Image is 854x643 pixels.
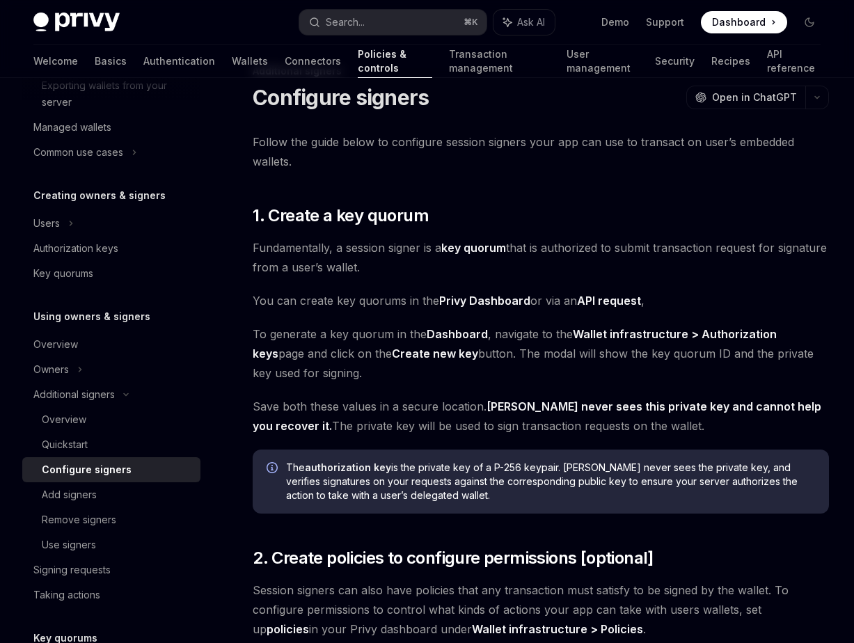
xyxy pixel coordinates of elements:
[326,14,365,31] div: Search...
[22,507,200,532] a: Remove signers
[22,236,200,261] a: Authorization keys
[232,45,268,78] a: Wallets
[285,45,341,78] a: Connectors
[253,85,429,110] h1: Configure signers
[22,407,200,432] a: Overview
[439,294,530,308] a: Privy Dashboard
[253,291,829,310] span: You can create key quorums in the or via an ,
[449,45,550,78] a: Transaction management
[253,580,829,639] span: Session signers can also have policies that any transaction must satisfy to be signed by the wall...
[33,265,93,282] div: Key quorums
[33,119,111,136] div: Managed wallets
[22,532,200,557] a: Use signers
[22,432,200,457] a: Quickstart
[577,294,641,308] a: API request
[33,240,118,257] div: Authorization keys
[22,115,200,140] a: Managed wallets
[33,336,78,353] div: Overview
[392,347,478,360] strong: Create new key
[22,557,200,582] a: Signing requests
[33,144,123,161] div: Common use cases
[441,241,506,255] a: key quorum
[253,324,829,383] span: To generate a key quorum in the , navigate to the page and click on the button. The modal will sh...
[646,15,684,29] a: Support
[253,205,429,227] span: 1. Create a key quorum
[472,622,643,636] strong: Wallet infrastructure > Policies
[767,45,821,78] a: API reference
[798,11,821,33] button: Toggle dark mode
[42,511,116,528] div: Remove signers
[33,215,60,232] div: Users
[305,461,391,473] strong: authorization key
[712,15,766,29] span: Dashboard
[701,11,787,33] a: Dashboard
[517,15,545,29] span: Ask AI
[601,15,629,29] a: Demo
[22,482,200,507] a: Add signers
[686,86,805,109] button: Open in ChatGPT
[42,411,86,428] div: Overview
[253,238,829,277] span: Fundamentally, a session signer is a that is authorized to submit transaction request for signatu...
[493,10,555,35] button: Ask AI
[253,397,829,436] span: Save both these values in a secure location. The private key will be used to sign transaction req...
[22,332,200,357] a: Overview
[253,132,829,171] span: Follow the guide below to configure session signers your app can use to transact on user’s embedd...
[286,461,815,502] span: The is the private key of a P-256 keypair. [PERSON_NAME] never sees the private key, and verifies...
[42,537,96,553] div: Use signers
[33,587,100,603] div: Taking actions
[33,45,78,78] a: Welcome
[655,45,695,78] a: Security
[33,13,120,32] img: dark logo
[95,45,127,78] a: Basics
[253,399,821,433] strong: [PERSON_NAME] never sees this private key and cannot help you recover it.
[22,582,200,608] a: Taking actions
[33,562,111,578] div: Signing requests
[143,45,215,78] a: Authentication
[358,45,432,78] a: Policies & controls
[712,90,797,104] span: Open in ChatGPT
[42,436,88,453] div: Quickstart
[33,386,115,403] div: Additional signers
[299,10,486,35] button: Search...⌘K
[33,308,150,325] h5: Using owners & signers
[464,17,478,28] span: ⌘ K
[267,462,280,476] svg: Info
[42,461,132,478] div: Configure signers
[711,45,750,78] a: Recipes
[22,261,200,286] a: Key quorums
[42,486,97,503] div: Add signers
[253,547,654,569] span: 2. Create policies to configure permissions [optional]
[33,361,69,378] div: Owners
[267,622,309,637] a: policies
[567,45,638,78] a: User management
[33,187,166,204] h5: Creating owners & signers
[427,327,488,342] a: Dashboard
[22,457,200,482] a: Configure signers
